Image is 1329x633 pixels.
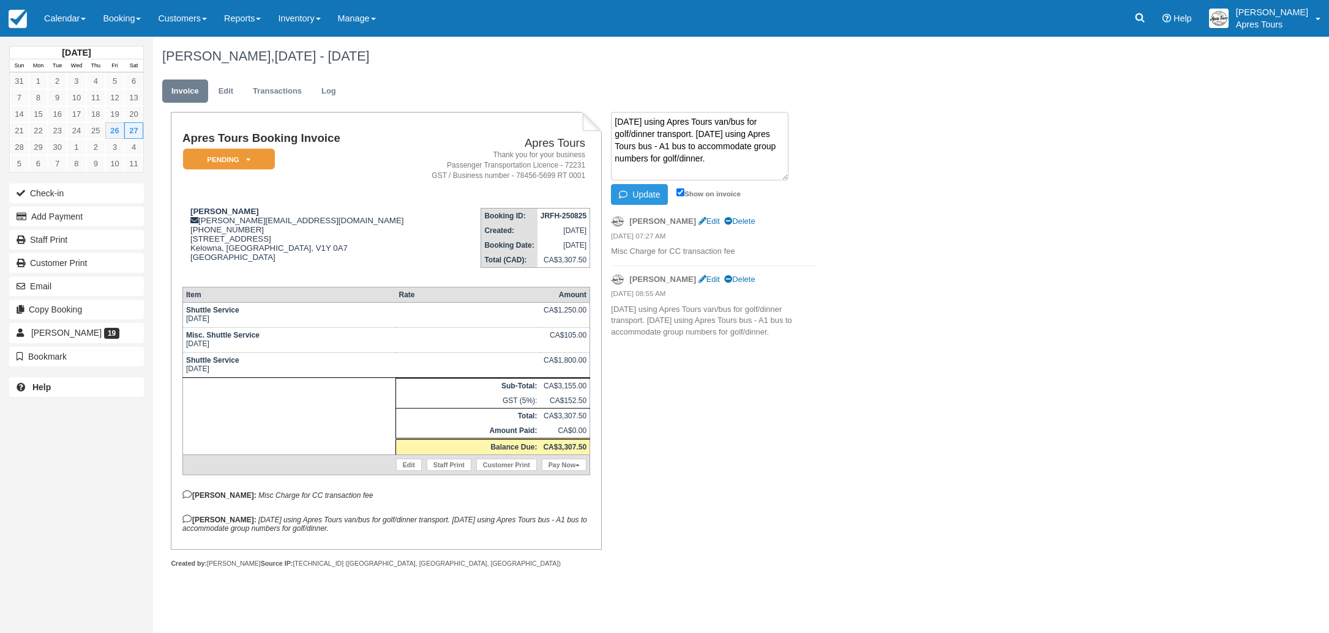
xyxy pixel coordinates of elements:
a: Staff Print [9,230,144,250]
img: checkfront-main-nav-mini-logo.png [9,10,27,28]
div: [PERSON_NAME] [TECHNICAL_ID] ([GEOGRAPHIC_DATA], [GEOGRAPHIC_DATA], [GEOGRAPHIC_DATA]) [171,559,601,568]
strong: Source IP: [261,560,293,567]
th: Wed [67,59,86,73]
th: Amount Paid: [395,423,540,439]
a: 30 [48,139,67,155]
a: 21 [10,122,29,139]
td: GST (5%): [395,393,540,409]
a: Edit [396,459,422,471]
a: 6 [29,155,48,172]
a: 9 [48,89,67,106]
a: 6 [124,73,143,89]
i: Help [1162,14,1171,23]
p: Misc Charge for CC transaction fee [611,246,817,257]
a: 2 [48,73,67,89]
a: 19 [105,106,124,122]
a: 7 [10,89,29,106]
th: Created: [481,223,537,238]
a: 16 [48,106,67,122]
a: 25 [86,122,105,139]
th: Booking ID: [481,209,537,224]
button: Copy Booking [9,300,144,319]
a: 11 [86,89,105,106]
strong: [PERSON_NAME]: [182,491,256,500]
a: 31 [10,73,29,89]
strong: [PERSON_NAME] [629,275,696,284]
p: [DATE] using Apres Tours van/bus for golf/dinner transport. [DATE] using Apres Tours bus - A1 bus... [611,304,817,338]
a: Pay Now [542,459,586,471]
em: [DATE] 08:55 AM [611,289,817,302]
a: 26 [105,122,124,139]
a: Edit [209,80,242,103]
strong: [PERSON_NAME]: [182,516,256,524]
a: Customer Print [476,459,537,471]
th: Total: [395,408,540,423]
a: 1 [67,139,86,155]
a: 10 [67,89,86,106]
a: 17 [67,106,86,122]
span: [PERSON_NAME] [31,328,102,338]
th: Total (CAD): [481,253,537,268]
a: Delete [724,275,755,284]
a: 28 [10,139,29,155]
b: Help [32,382,51,392]
a: 7 [48,155,67,172]
img: A1 [1209,9,1229,28]
th: Mon [29,59,48,73]
p: Apres Tours [1236,18,1308,31]
th: Sub-Total: [395,378,540,393]
td: CA$0.00 [540,423,590,439]
th: Sun [10,59,29,73]
td: CA$152.50 [540,393,590,409]
em: [DATE] 07:27 AM [611,231,817,245]
strong: [PERSON_NAME] [629,217,696,226]
a: 3 [105,139,124,155]
span: Help [1174,13,1192,23]
th: Item [182,287,395,302]
button: Check-in [9,183,144,203]
th: Amount [540,287,590,302]
strong: CA$3,307.50 [543,443,586,451]
strong: Shuttle Service [186,356,239,365]
h1: [PERSON_NAME], [162,49,1140,64]
a: Pending [182,148,271,171]
button: Update [611,184,668,205]
a: 22 [29,122,48,139]
a: 13 [124,89,143,106]
a: Delete [724,217,755,226]
address: Thank you for your business Passenger Transportation Licence - 72231 GST / Business number - 7845... [422,150,585,181]
td: [DATE] [182,352,395,377]
span: 19 [104,328,119,339]
a: 8 [29,89,48,106]
em: Pending [183,149,275,170]
th: Tue [48,59,67,73]
label: Show on invoice [676,190,741,198]
a: 12 [105,89,124,106]
strong: Misc. Shuttle Service [186,331,260,339]
th: Sat [124,59,143,73]
a: 27 [124,122,143,139]
h1: Apres Tours Booking Invoice [182,132,417,145]
a: 5 [105,73,124,89]
a: 14 [10,106,29,122]
a: 10 [105,155,124,172]
button: Add Payment [9,207,144,226]
a: 1 [29,73,48,89]
em: [DATE] using Apres Tours van/bus for golf/dinner transport. [DATE] using Apres Tours bus - A1 bus... [182,516,587,533]
em: Misc Charge for CC transaction fee [258,491,373,500]
div: CA$1,250.00 [543,306,586,324]
a: 2 [86,139,105,155]
a: 20 [124,106,143,122]
a: 4 [86,73,105,89]
strong: JRFH-250825 [541,212,586,220]
th: Rate [395,287,540,302]
td: [DATE] [182,302,395,327]
a: Edit [698,275,720,284]
td: CA$3,155.00 [540,378,590,393]
a: 18 [86,106,105,122]
a: Edit [698,217,720,226]
div: [PERSON_NAME][EMAIL_ADDRESS][DOMAIN_NAME] [PHONE_NUMBER] [STREET_ADDRESS] Kelowna, [GEOGRAPHIC_DA... [182,207,417,277]
th: Fri [105,59,124,73]
a: 5 [10,155,29,172]
a: 29 [29,139,48,155]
